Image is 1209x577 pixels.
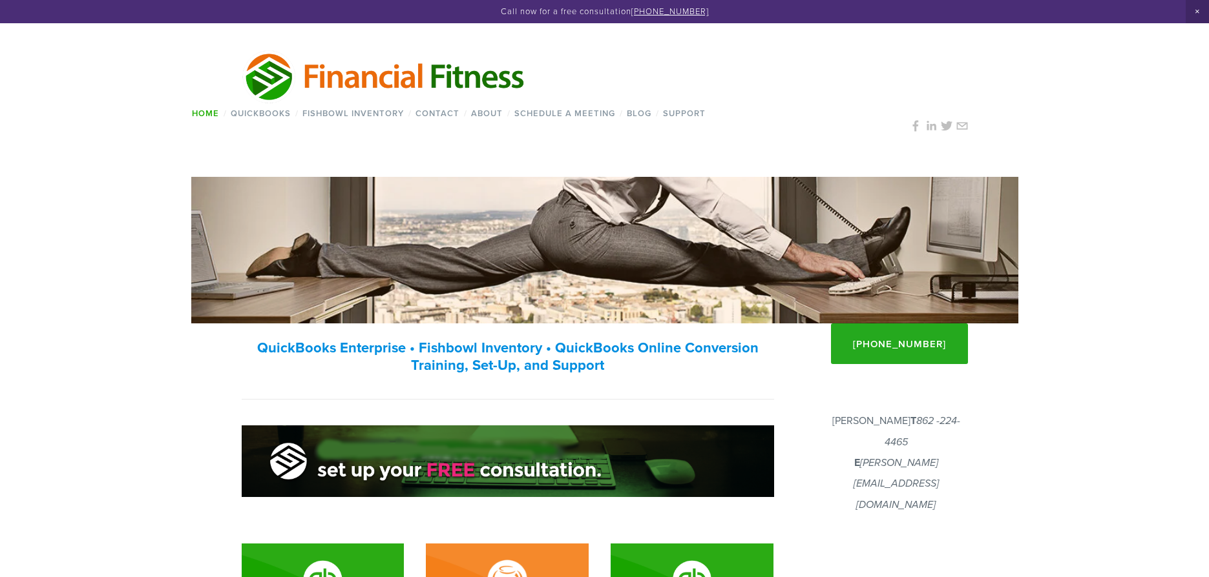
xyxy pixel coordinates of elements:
[295,107,299,119] span: /
[299,104,408,123] a: Fishbowl Inventory
[188,104,224,123] a: Home
[224,107,227,119] span: /
[854,455,860,470] strong: E
[885,415,960,448] em: 862 -224-4465
[656,107,659,119] span: /
[659,104,710,123] a: Support
[510,104,620,123] a: Schedule a Meeting
[227,104,295,123] a: QuickBooks
[854,457,939,511] em: [PERSON_NAME][EMAIL_ADDRESS][DOMAIN_NAME]
[825,410,968,515] p: [PERSON_NAME]
[242,234,969,266] h1: Your trusted Quickbooks, Fishbowl, and inventory expert.
[631,5,709,17] a: [PHONE_NUMBER]
[464,107,467,119] span: /
[242,48,527,104] img: Financial Fitness Consulting
[620,107,623,119] span: /
[257,337,762,374] strong: QuickBooks Enterprise • Fishbowl Inventory • QuickBooks Online Conversion Training, Set-Up, and S...
[831,323,968,364] a: [PHONE_NUMBER]
[467,104,507,123] a: About
[25,6,1184,17] p: Call now for a free consultation
[412,104,464,123] a: Contact
[242,425,774,497] img: Free Consultation Banner
[910,413,916,428] strong: T
[623,104,656,123] a: Blog
[408,107,412,119] span: /
[507,107,510,119] span: /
